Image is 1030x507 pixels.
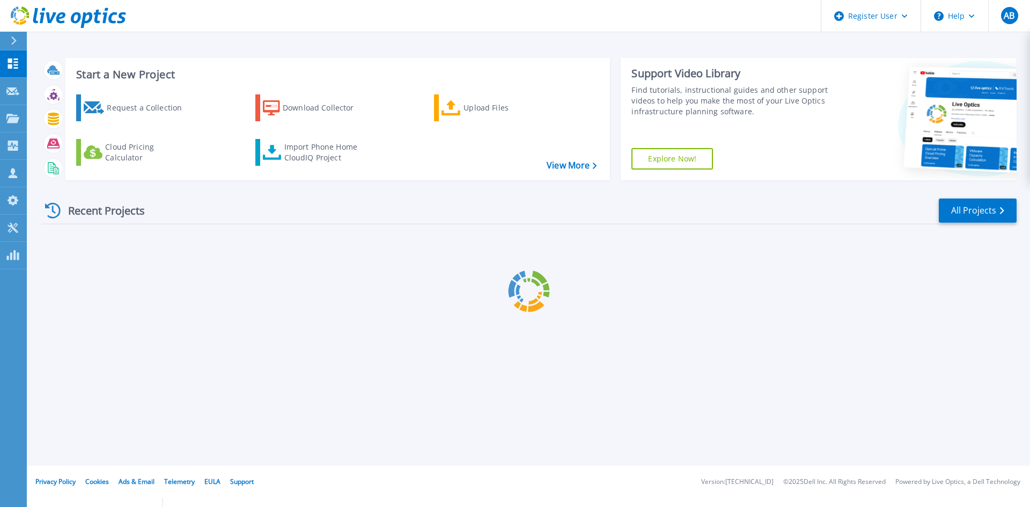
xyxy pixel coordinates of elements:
a: Telemetry [164,477,195,486]
a: Explore Now! [631,148,713,170]
div: Upload Files [464,97,549,119]
a: All Projects [939,199,1017,223]
a: Request a Collection [76,94,196,121]
a: View More [547,160,597,171]
a: Cookies [85,477,109,486]
a: Support [230,477,254,486]
div: Find tutorials, instructional guides and other support videos to help you make the most of your L... [631,85,833,117]
a: Upload Files [434,94,554,121]
a: Privacy Policy [35,477,76,486]
a: Ads & Email [119,477,154,486]
div: Cloud Pricing Calculator [105,142,191,163]
div: Request a Collection [107,97,193,119]
li: Version: [TECHNICAL_ID] [701,479,774,486]
div: Support Video Library [631,67,833,80]
a: Cloud Pricing Calculator [76,139,196,166]
a: Download Collector [255,94,375,121]
div: Recent Projects [41,197,159,224]
div: Import Phone Home CloudIQ Project [284,142,368,163]
a: EULA [204,477,220,486]
div: Download Collector [283,97,369,119]
li: Powered by Live Optics, a Dell Technology [895,479,1020,486]
span: AB [1004,11,1014,20]
h3: Start a New Project [76,69,597,80]
li: © 2025 Dell Inc. All Rights Reserved [783,479,886,486]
